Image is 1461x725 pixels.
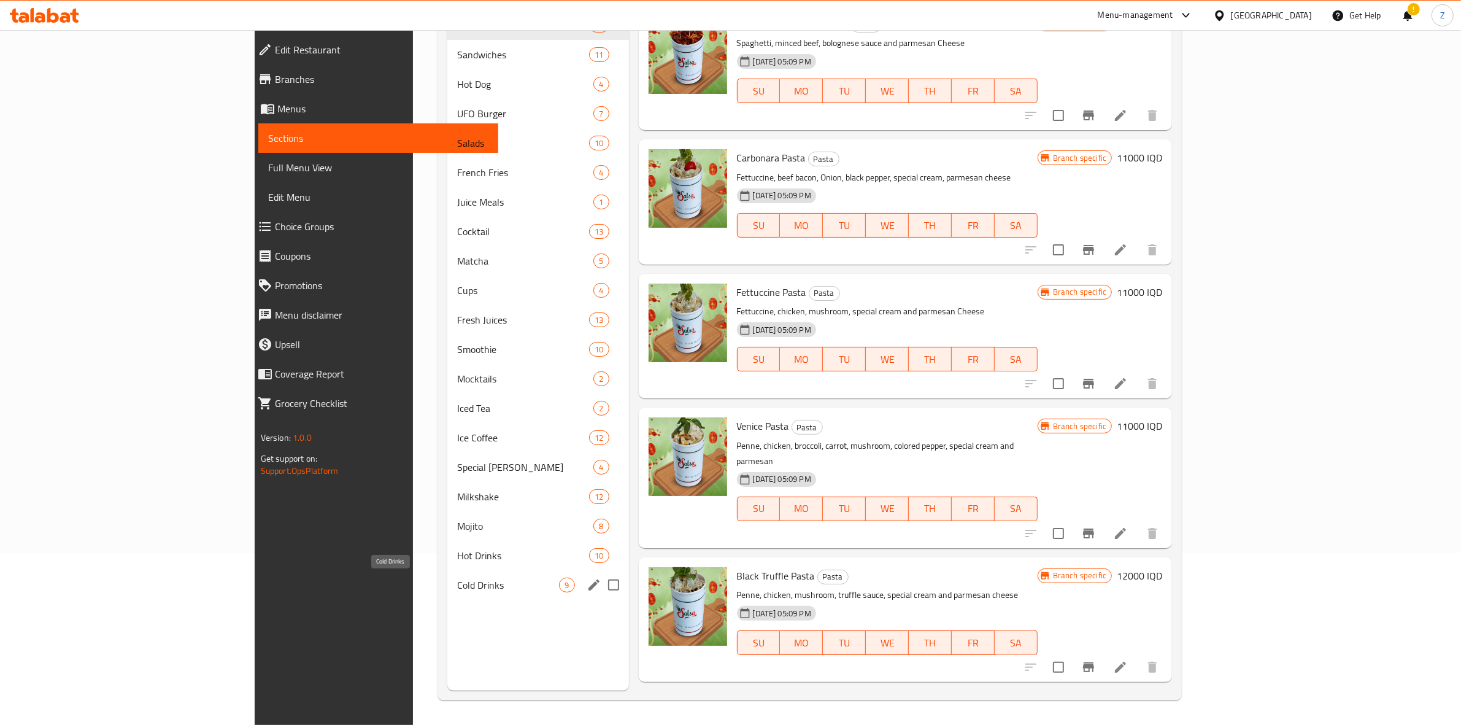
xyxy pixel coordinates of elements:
div: items [589,312,609,327]
div: Juice Meals1 [447,187,628,217]
span: [DATE] 05:09 PM [748,190,816,201]
button: WE [866,79,909,103]
span: TH [914,82,947,100]
span: Black Truffle Pasta [737,567,815,585]
span: 13 [590,314,608,326]
span: Select to update [1046,521,1071,546]
div: items [589,136,609,150]
span: Fresh Juices [457,312,589,327]
div: items [589,489,609,504]
button: FR [952,79,995,103]
div: items [593,519,609,533]
span: SU [742,217,776,235]
div: Sandwiches [457,47,589,62]
a: Edit menu item [1113,660,1128,675]
button: Branch-specific-item [1074,653,1103,682]
span: French Fries [457,165,593,180]
div: Special [PERSON_NAME]4 [447,452,628,482]
a: Coverage Report [248,359,499,389]
span: SA [1000,217,1033,235]
div: Fresh Juices13 [447,305,628,335]
a: Upsell [248,330,499,359]
span: 5 [594,255,608,267]
span: Choice Groups [275,219,489,234]
button: SA [995,347,1038,371]
div: items [589,47,609,62]
div: Mocktails [457,371,593,386]
span: Upsell [275,337,489,352]
div: items [589,224,609,239]
span: 2 [594,373,608,385]
a: Choice Groups [248,212,499,241]
div: items [589,430,609,445]
button: TU [823,213,866,238]
span: Select to update [1046,237,1071,263]
span: 12 [590,432,608,444]
div: Cocktail [457,224,589,239]
a: Promotions [248,271,499,300]
span: SU [742,351,776,368]
span: 4 [594,462,608,473]
span: Salads [457,136,589,150]
div: Mojito8 [447,511,628,541]
div: Mojito [457,519,593,533]
span: Juice Meals [457,195,593,209]
div: items [593,254,609,268]
p: Penne, chicken, mushroom, truffle sauce, special cream and parmesan cheese [737,587,1038,603]
button: delete [1138,519,1167,548]
div: Salads10 [447,128,628,158]
a: Edit Restaurant [248,35,499,64]
span: Pasta [809,286,839,300]
span: Branch specific [1048,570,1111,581]
button: edit [585,576,603,594]
p: Fettuccine, chicken, mushroom, special cream and parmesan Cheese [737,304,1038,319]
span: Edit Restaurant [275,42,489,57]
div: Mocktails2 [447,364,628,394]
span: Branch specific [1048,421,1111,432]
span: Carbonara Pasta [737,149,806,167]
span: Branches [275,72,489,87]
span: MO [785,82,818,100]
div: Matcha [457,254,593,268]
div: items [593,460,609,475]
span: WE [871,82,904,100]
span: Branch specific [1048,286,1111,298]
button: Branch-specific-item [1074,369,1103,398]
button: SA [995,213,1038,238]
img: Spaghetti Bolognese Pasta [649,15,727,94]
button: SA [995,497,1038,521]
div: Cold Drinks9edit [447,570,628,600]
span: 4 [594,285,608,297]
span: TH [914,351,947,368]
div: Sandwiches11 [447,40,628,69]
span: Pasta [818,570,848,584]
span: TH [914,500,947,518]
span: Version: [261,430,291,446]
span: Hot Drinks [457,548,589,563]
button: WE [866,497,909,521]
span: 9 [560,580,574,591]
span: MO [785,634,818,652]
span: 12 [590,491,608,503]
span: 10 [590,344,608,355]
span: Venice Pasta [737,417,789,435]
span: TU [828,217,861,235]
div: items [593,283,609,298]
button: delete [1138,653,1167,682]
span: Menus [277,101,489,116]
div: Milkshake [457,489,589,504]
div: Cups [457,283,593,298]
button: Branch-specific-item [1074,101,1103,130]
span: MO [785,217,818,235]
span: Ice Coffee [457,430,589,445]
button: TH [909,79,952,103]
button: MO [780,347,823,371]
button: SU [737,347,781,371]
div: items [593,401,609,416]
span: Fettuccine Pasta [737,283,806,301]
span: WE [871,634,904,652]
button: WE [866,347,909,371]
div: Pasta [792,420,823,435]
div: items [593,77,609,91]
